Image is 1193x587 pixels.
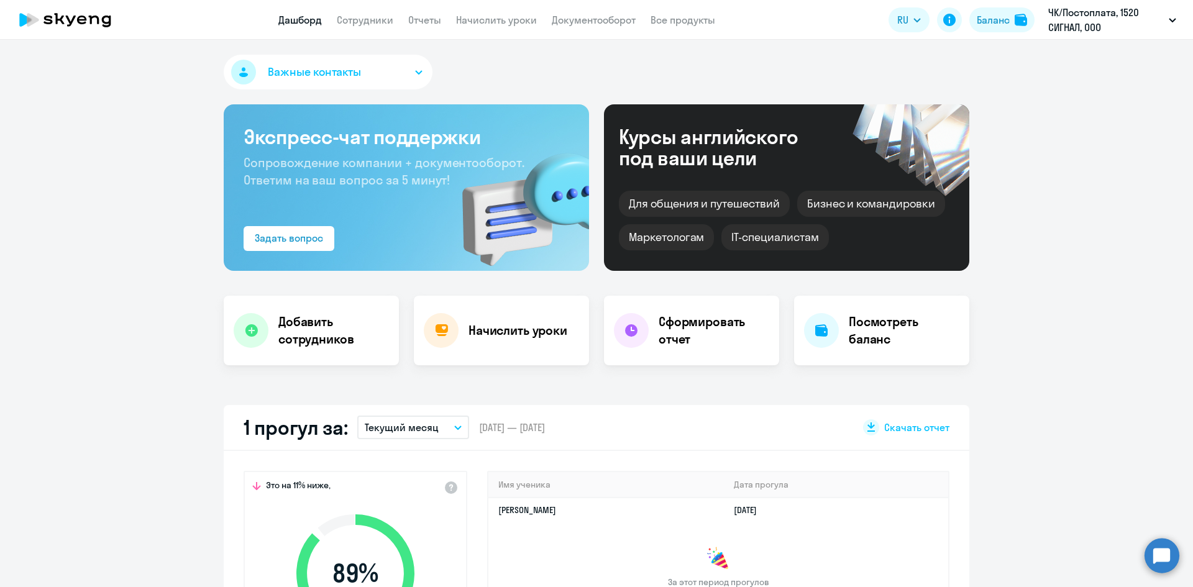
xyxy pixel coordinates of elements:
div: Бизнес и командировки [797,191,945,217]
a: [DATE] [734,504,767,516]
button: Важные контакты [224,55,432,89]
h2: 1 прогул за: [244,415,347,440]
a: Начислить уроки [456,14,537,26]
p: ЧК/Постоплата, 1520 СИГНАЛ, ООО [1048,5,1164,35]
div: Курсы английского под ваши цели [619,126,831,168]
button: RU [889,7,930,32]
a: Дашборд [278,14,322,26]
a: Отчеты [408,14,441,26]
span: [DATE] — [DATE] [479,421,545,434]
button: Задать вопрос [244,226,334,251]
h4: Сформировать отчет [659,313,769,348]
span: Скачать отчет [884,421,949,434]
h4: Добавить сотрудников [278,313,389,348]
img: congrats [706,547,731,571]
div: Баланс [977,12,1010,27]
span: Сопровождение компании + документооборот. Ответим на ваш вопрос за 5 минут! [244,155,524,188]
span: Это на 11% ниже, [266,480,331,494]
div: Маркетологам [619,224,714,250]
span: Важные контакты [268,64,361,80]
a: Все продукты [651,14,715,26]
div: Для общения и путешествий [619,191,790,217]
button: Текущий месяц [357,416,469,439]
p: Текущий месяц [365,420,439,435]
span: RU [897,12,908,27]
a: Документооборот [552,14,636,26]
h3: Экспресс-чат поддержки [244,124,569,149]
th: Дата прогула [724,472,948,498]
img: bg-img [444,131,589,271]
th: Имя ученика [488,472,724,498]
h4: Посмотреть баланс [849,313,959,348]
button: Балансbalance [969,7,1035,32]
h4: Начислить уроки [469,322,567,339]
img: balance [1015,14,1027,26]
a: Сотрудники [337,14,393,26]
div: Задать вопрос [255,230,323,245]
a: [PERSON_NAME] [498,504,556,516]
div: IT-специалистам [721,224,828,250]
button: ЧК/Постоплата, 1520 СИГНАЛ, ООО [1042,5,1182,35]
